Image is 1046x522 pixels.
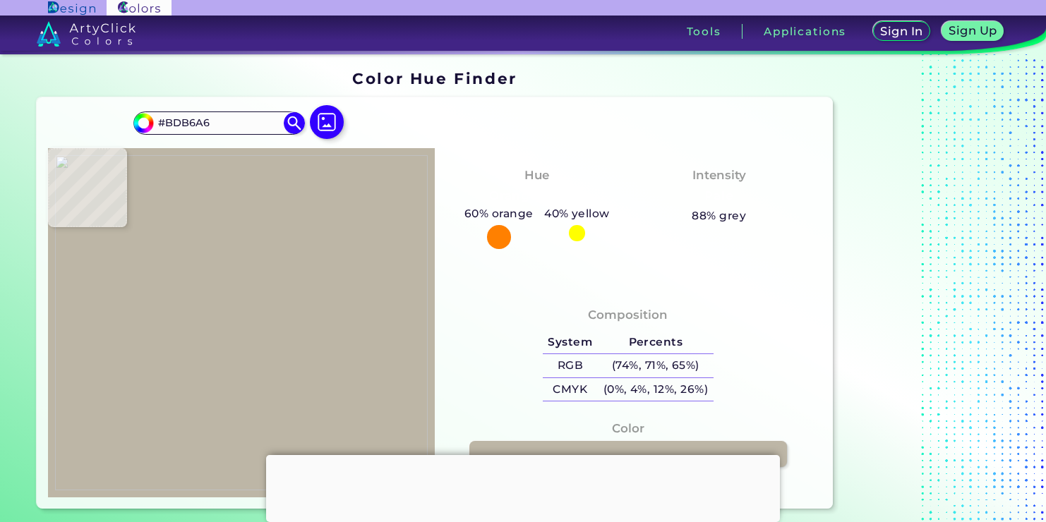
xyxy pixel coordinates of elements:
h3: Orange-Yellow [483,188,591,205]
img: icon picture [310,105,344,139]
h4: Intensity [692,165,746,186]
h4: Composition [588,305,668,325]
h5: (0%, 4%, 12%, 26%) [598,378,714,401]
h3: Pale [699,188,739,205]
a: Sign In [875,22,929,40]
h5: Sign Up [951,25,996,36]
h5: System [543,331,598,354]
iframe: Advertisement [838,65,1015,514]
h5: (74%, 71%, 65%) [598,354,714,377]
h4: Hue [524,165,549,186]
h5: CMYK [543,378,598,401]
iframe: Advertisement [266,455,780,518]
h4: Color [612,418,644,439]
img: logo_artyclick_colors_white.svg [37,21,136,47]
img: icon search [284,112,305,133]
h5: 60% orange [459,205,539,223]
a: Sign Up [944,22,1002,40]
img: ArtyClick Design logo [48,1,95,15]
h5: RGB [543,354,598,377]
h5: 88% grey [692,207,746,225]
h5: 40% yellow [539,205,615,223]
h3: Applications [764,26,846,37]
input: type color.. [153,114,284,133]
h5: Sign In [882,26,922,37]
h3: Tools [687,26,721,37]
h1: Color Hue Finder [352,68,517,89]
img: 215b73df-85ef-4532-a917-22573f85a7d6 [55,155,428,490]
h5: Percents [598,331,714,354]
